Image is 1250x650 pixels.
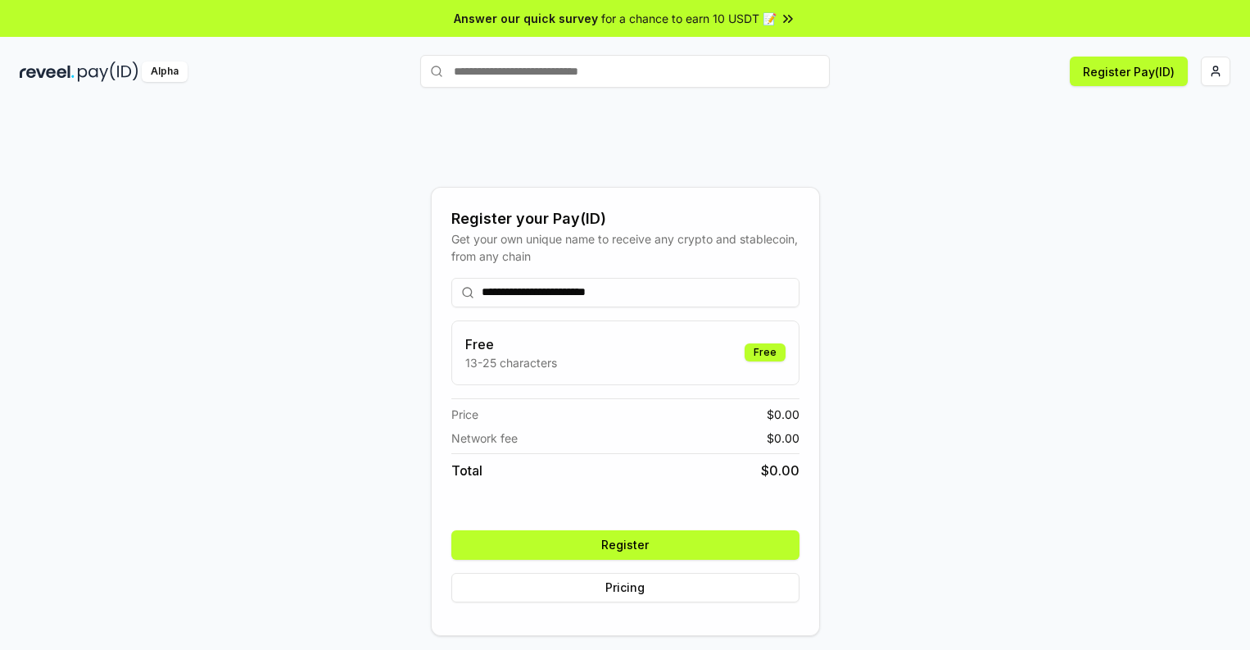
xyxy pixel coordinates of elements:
[767,406,799,423] span: $ 0.00
[767,430,799,447] span: $ 0.00
[465,354,557,371] p: 13-25 characters
[451,530,799,560] button: Register
[451,406,478,423] span: Price
[601,10,777,27] span: for a chance to earn 10 USDT 📝
[745,343,786,361] div: Free
[451,207,799,230] div: Register your Pay(ID)
[451,430,518,447] span: Network fee
[451,230,799,265] div: Get your own unique name to receive any crypto and stablecoin, from any chain
[451,573,799,602] button: Pricing
[20,61,75,82] img: reveel_dark
[1070,57,1188,86] button: Register Pay(ID)
[142,61,188,82] div: Alpha
[761,461,799,480] span: $ 0.00
[454,10,598,27] span: Answer our quick survey
[78,61,138,82] img: pay_id
[451,461,482,480] span: Total
[465,334,557,354] h3: Free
